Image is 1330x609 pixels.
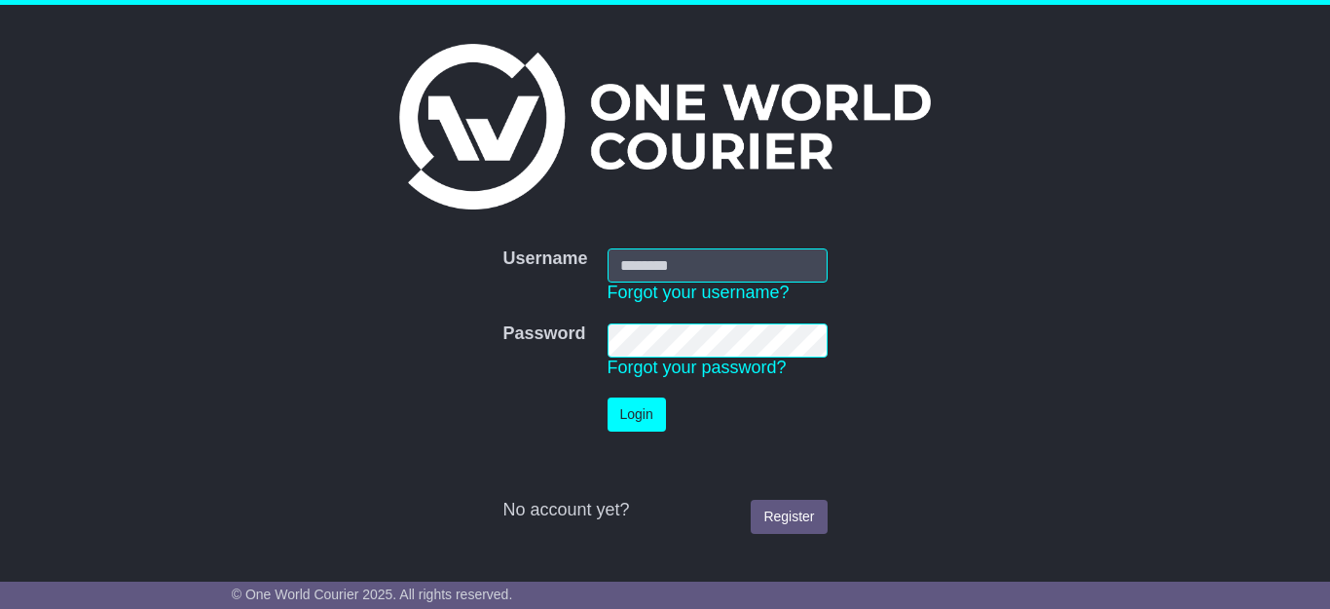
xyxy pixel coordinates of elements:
[502,248,587,270] label: Username
[608,358,787,377] a: Forgot your password?
[232,587,513,602] span: © One World Courier 2025. All rights reserved.
[502,324,585,345] label: Password
[608,283,790,302] a: Forgot your username?
[399,44,931,209] img: One World
[751,500,827,534] a: Register
[608,398,666,432] button: Login
[502,500,827,521] div: No account yet?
